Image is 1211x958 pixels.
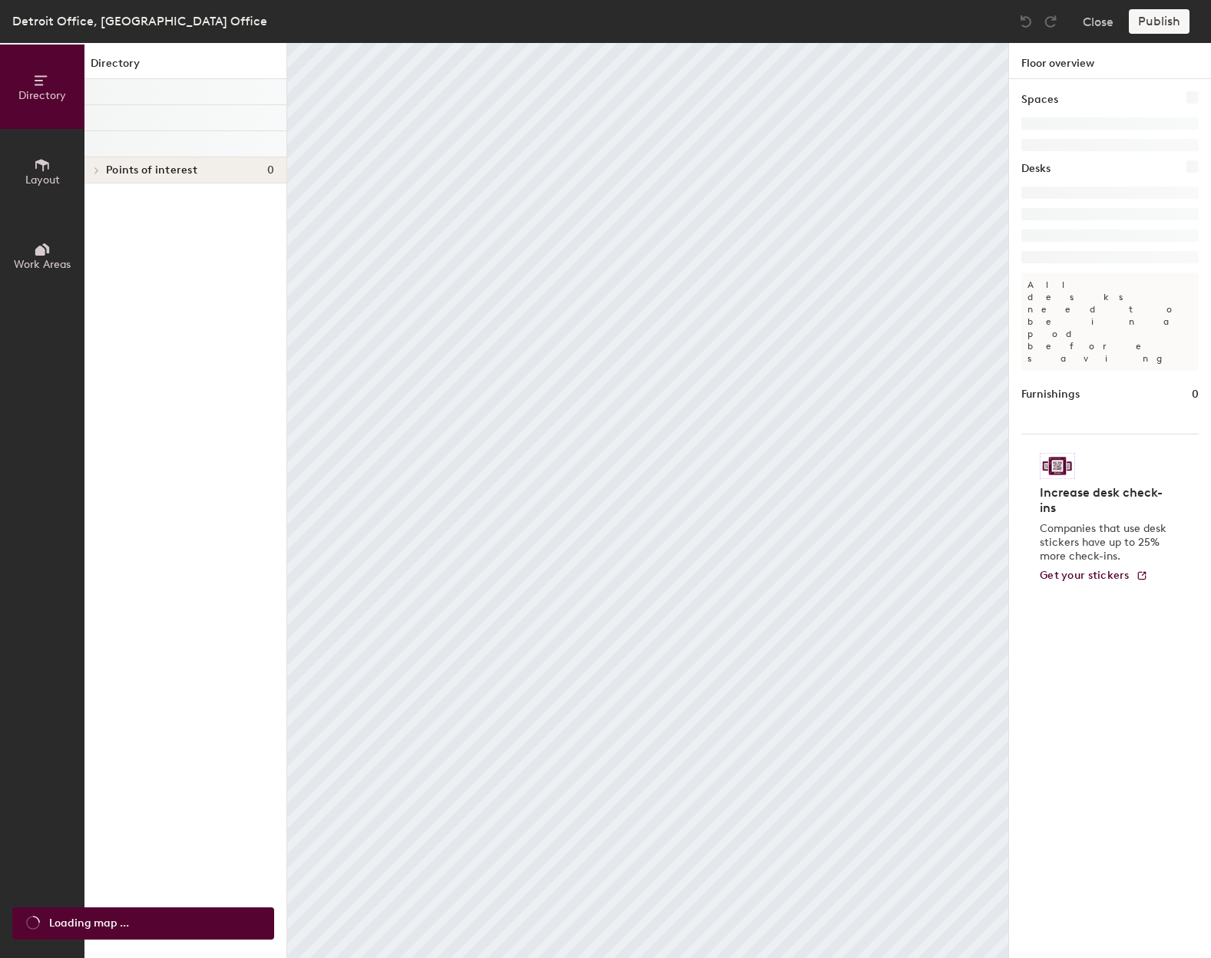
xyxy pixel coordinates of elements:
[1083,9,1113,34] button: Close
[1040,453,1075,479] img: Sticker logo
[12,12,267,31] div: Detroit Office, [GEOGRAPHIC_DATA] Office
[84,55,286,79] h1: Directory
[18,89,66,102] span: Directory
[1040,485,1171,516] h4: Increase desk check-ins
[1021,386,1080,403] h1: Furnishings
[14,258,71,271] span: Work Areas
[1043,14,1058,29] img: Redo
[106,164,197,177] span: Points of interest
[1192,386,1199,403] h1: 0
[1021,160,1051,177] h1: Desks
[25,173,60,187] span: Layout
[1018,14,1034,29] img: Undo
[49,915,129,932] span: Loading map ...
[1021,273,1199,371] p: All desks need to be in a pod before saving
[1021,91,1058,108] h1: Spaces
[1040,522,1171,563] p: Companies that use desk stickers have up to 25% more check-ins.
[267,164,274,177] span: 0
[1040,570,1148,583] a: Get your stickers
[1009,43,1211,79] h1: Floor overview
[287,43,1008,958] canvas: Map
[1040,569,1130,582] span: Get your stickers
